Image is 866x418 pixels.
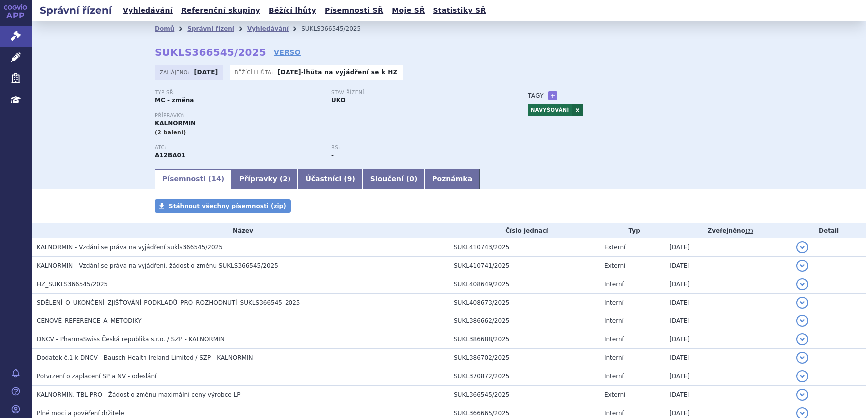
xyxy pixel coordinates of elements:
h2: Správní řízení [32,3,120,17]
span: DNCV - PharmaSwiss Česká republika s.r.o. / SZP - KALNORMIN [37,336,225,343]
span: SDĚLENÍ_O_UKONČENÍ_ZJIŠŤOVÁNÍ_PODKLADŮ_PRO_ROZHODNUTÍ_SUKLS366545_2025 [37,299,300,306]
a: Přípravky (2) [232,169,298,189]
span: Dodatek č.1 k DNCV - Bausch Health Ireland Limited / SZP - KALNORMIN [37,354,253,361]
td: SUKL386662/2025 [449,312,599,330]
span: HZ_SUKLS366545/2025 [37,281,108,288]
span: Interní [604,354,624,361]
td: [DATE] [664,294,791,312]
span: 14 [211,175,221,183]
button: detail [796,333,808,345]
span: Zahájeno: [160,68,191,76]
strong: UKO [331,97,346,104]
p: Typ SŘ: [155,90,321,96]
a: Referenční skupiny [178,4,263,17]
strong: SUKLS366545/2025 [155,46,266,58]
td: [DATE] [664,367,791,386]
a: Písemnosti (14) [155,169,232,189]
p: Přípravky: [155,113,508,119]
a: Domů [155,25,174,32]
td: [DATE] [664,312,791,330]
span: CENOVÉ_REFERENCE_A_METODIKY [37,317,142,324]
strong: - [331,152,334,159]
abbr: (?) [745,228,753,235]
a: Správní řízení [187,25,234,32]
h3: Tagy [528,90,544,102]
span: Interní [604,299,624,306]
td: [DATE] [664,349,791,367]
td: SUKL410743/2025 [449,238,599,257]
span: Interní [604,336,624,343]
td: [DATE] [664,386,791,404]
span: 0 [409,175,414,183]
button: detail [796,241,808,253]
a: + [548,91,557,100]
a: Běžící lhůty [266,4,319,17]
a: Moje SŘ [389,4,428,17]
button: detail [796,260,808,272]
span: KALNORMIN, TBL PRO - Žádost o změnu maximální ceny výrobce LP [37,391,240,398]
a: Poznámka [425,169,480,189]
p: ATC: [155,145,321,151]
button: detail [796,389,808,401]
li: SUKLS366545/2025 [301,21,374,36]
strong: MC - změna [155,97,194,104]
span: Potvrzení o zaplacení SP a NV - odeslání [37,373,156,380]
td: SUKL410741/2025 [449,257,599,275]
a: lhůta na vyjádření se k HZ [304,69,398,76]
span: Externí [604,262,625,269]
a: Sloučení (0) [363,169,425,189]
span: 9 [347,175,352,183]
td: SUKL370872/2025 [449,367,599,386]
span: Běžící lhůta: [235,68,275,76]
span: KALNORMIN - Vzdání se práva na vyjádření sukls366545/2025 [37,244,223,251]
button: detail [796,278,808,290]
td: [DATE] [664,257,791,275]
a: Písemnosti SŘ [322,4,386,17]
th: Detail [791,223,866,238]
p: - [278,68,398,76]
button: detail [796,352,808,364]
td: [DATE] [664,238,791,257]
td: [DATE] [664,330,791,349]
span: Externí [604,391,625,398]
th: Název [32,223,449,238]
td: SUKL408649/2025 [449,275,599,294]
button: detail [796,370,808,382]
p: RS: [331,145,498,151]
span: 2 [283,175,288,183]
span: Interní [604,410,624,417]
th: Zveřejněno [664,223,791,238]
p: Stav řízení: [331,90,498,96]
span: Externí [604,244,625,251]
td: SUKL386702/2025 [449,349,599,367]
span: Plné moci a pověření držitele [37,410,124,417]
a: Vyhledávání [120,4,176,17]
strong: [DATE] [278,69,301,76]
span: Interní [604,373,624,380]
td: [DATE] [664,275,791,294]
strong: [DATE] [194,69,218,76]
a: NAVYŠOVÁNÍ [528,104,572,116]
a: Vyhledávání [247,25,289,32]
th: Typ [599,223,664,238]
button: detail [796,297,808,309]
a: VERSO [274,47,301,57]
span: Stáhnout všechny písemnosti (zip) [169,203,286,209]
td: SUKL366545/2025 [449,386,599,404]
span: Interní [604,317,624,324]
strong: CHLORID DRASELNÝ [155,152,185,159]
a: Stáhnout všechny písemnosti (zip) [155,199,291,213]
a: Statistiky SŘ [430,4,489,17]
td: SUKL386688/2025 [449,330,599,349]
span: Interní [604,281,624,288]
span: KALNORMIN - Vzdání se práva na vyjádření, žádost o změnu SUKLS366545/2025 [37,262,278,269]
th: Číslo jednací [449,223,599,238]
a: Účastníci (9) [298,169,362,189]
td: SUKL408673/2025 [449,294,599,312]
button: detail [796,315,808,327]
span: KALNORMIN [155,120,196,127]
span: (2 balení) [155,129,186,136]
